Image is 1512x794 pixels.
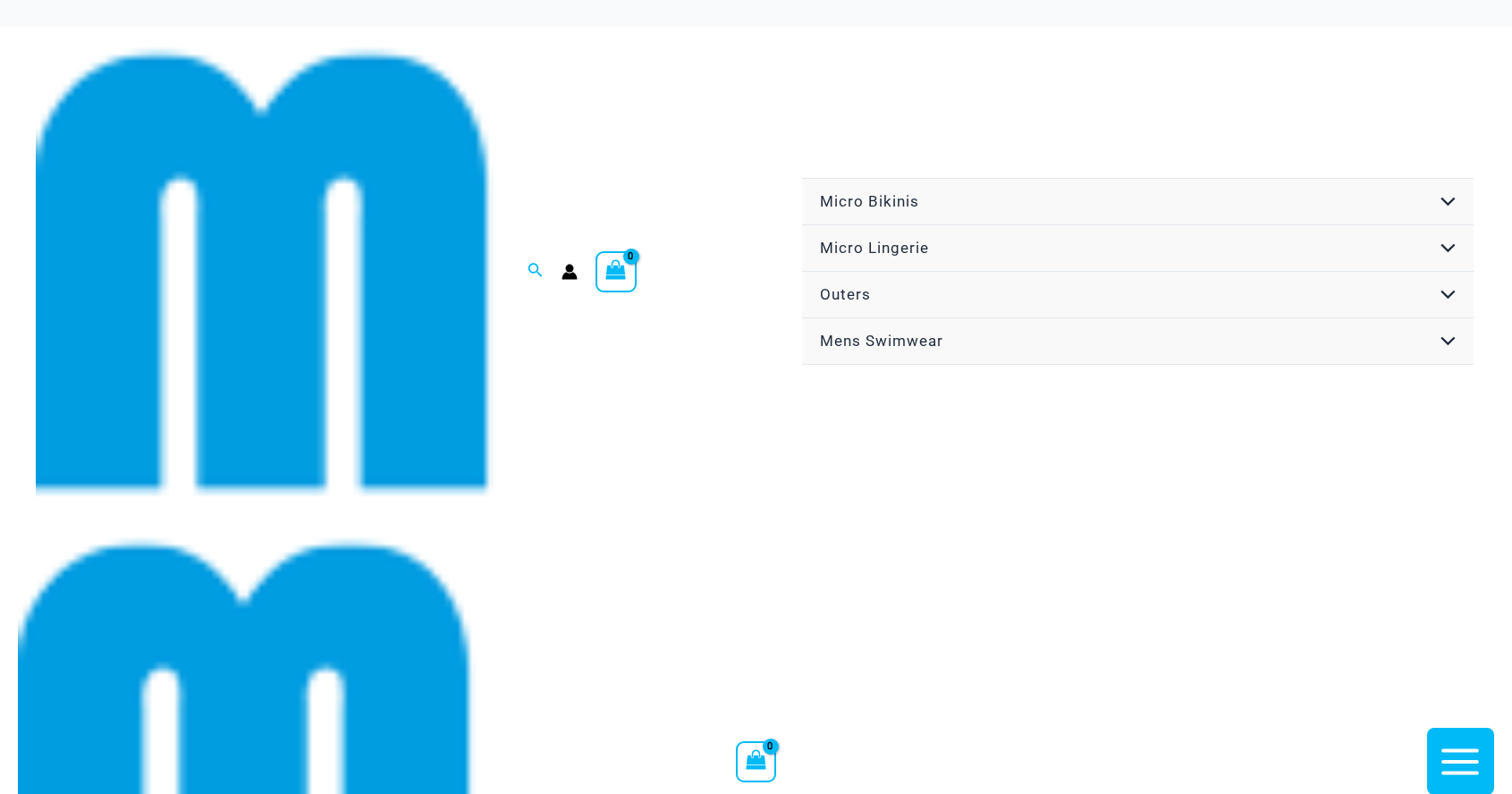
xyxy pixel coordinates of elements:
a: Micro BikinisMenu ToggleMenu Toggle [802,179,1474,225]
a: View Shopping Cart, empty [596,251,637,292]
span: Mens Swimwear [820,332,943,350]
span: Micro Bikinis [820,192,919,210]
a: Search icon link [528,260,544,283]
a: OutersMenu ToggleMenu Toggle [802,272,1474,318]
a: Account icon link [562,264,578,280]
img: cropped mm emblem [36,43,494,501]
nav: Site Navigation [799,175,1476,367]
a: Micro LingerieMenu ToggleMenu Toggle [802,225,1474,272]
span: Micro Lingerie [820,239,929,257]
a: Mens SwimwearMenu ToggleMenu Toggle [802,318,1474,365]
span: Outers [820,285,871,303]
a: View Shopping Cart, empty [736,741,777,782]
